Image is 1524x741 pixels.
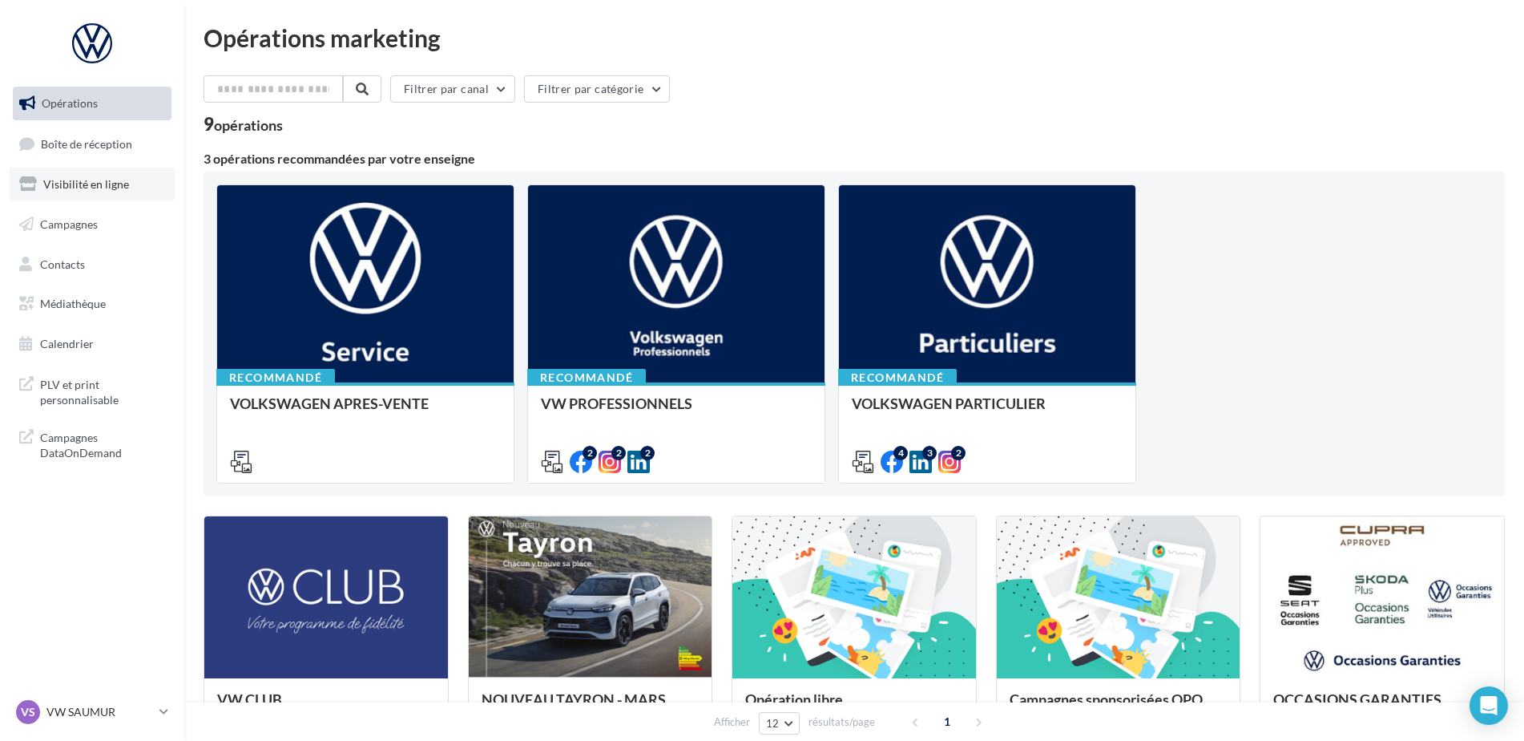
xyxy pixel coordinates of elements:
a: Campagnes DataOnDemand [10,420,175,468]
span: Campagnes [40,217,98,231]
button: Filtrer par canal [390,75,515,103]
span: OCCASIONS GARANTIES [1273,690,1441,708]
div: Open Intercom Messenger [1470,686,1508,725]
span: Calendrier [40,337,94,350]
button: Filtrer par catégorie [524,75,670,103]
a: Médiathèque [10,287,175,321]
span: Médiathèque [40,297,106,310]
span: VW PROFESSIONNELS [541,395,692,412]
div: Recommandé [216,369,335,387]
div: Opérations marketing [204,26,1505,50]
a: Boîte de réception [10,127,175,161]
a: Campagnes [10,208,175,241]
span: Campagnes sponsorisées OPO [1010,690,1203,708]
span: PLV et print personnalisable [40,374,165,408]
span: VOLKSWAGEN APRES-VENTE [230,395,429,412]
div: 4 [893,446,908,460]
a: Opérations [10,87,175,120]
a: Visibilité en ligne [10,168,175,201]
div: 9 [204,115,283,133]
span: Opérations [42,96,98,110]
div: Recommandé [527,369,646,387]
a: Contacts [10,248,175,281]
div: 2 [640,446,655,460]
a: Calendrier [10,327,175,361]
button: 12 [759,712,800,735]
span: Opération libre [745,690,843,708]
span: Boîte de réception [41,136,132,150]
span: Campagnes DataOnDemand [40,427,165,461]
span: VOLKSWAGEN PARTICULIER [852,395,1046,412]
a: VS VW SAUMUR [13,697,171,727]
div: 2 [951,446,966,460]
span: Afficher [714,715,750,730]
div: opérations [214,118,283,132]
span: Visibilité en ligne [43,177,129,191]
div: 2 [611,446,626,460]
div: Recommandé [838,369,957,387]
span: Contacts [40,257,85,270]
span: VS [21,704,35,720]
p: VW SAUMUR [46,704,153,720]
a: PLV et print personnalisable [10,367,175,415]
span: résultats/page [808,715,875,730]
span: VW CLUB [217,690,282,708]
span: 1 [934,709,960,735]
div: 3 opérations recommandées par votre enseigne [204,152,1505,165]
span: 12 [766,717,780,730]
div: 2 [583,446,597,460]
div: 3 [922,446,937,460]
